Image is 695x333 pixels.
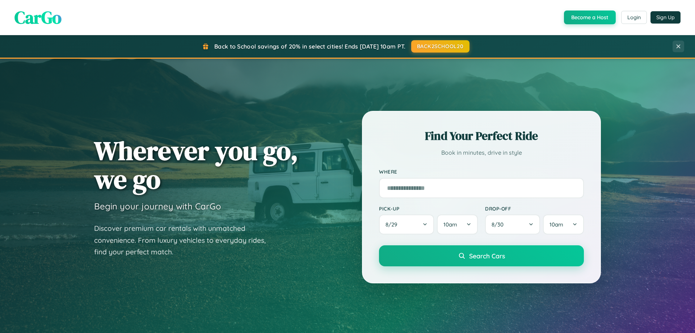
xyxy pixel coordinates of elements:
p: Book in minutes, drive in style [379,147,584,158]
button: 10am [543,215,584,234]
button: Login [621,11,647,24]
span: CarGo [14,5,62,29]
button: 8/29 [379,215,434,234]
h1: Wherever you go, we go [94,136,298,193]
button: Search Cars [379,245,584,266]
label: Where [379,169,584,175]
button: 8/30 [485,215,540,234]
span: 10am [549,221,563,228]
span: Search Cars [469,252,505,260]
span: Back to School savings of 20% in select cities! Ends [DATE] 10am PT. [214,43,405,50]
h2: Find Your Perfect Ride [379,128,584,144]
button: Become a Host [564,11,616,24]
label: Drop-off [485,205,584,212]
span: 8 / 29 [386,221,401,228]
button: 10am [437,215,478,234]
p: Discover premium car rentals with unmatched convenience. From luxury vehicles to everyday rides, ... [94,222,275,258]
button: BACK2SCHOOL20 [411,40,469,53]
h3: Begin your journey with CarGo [94,201,221,212]
span: 8 / 30 [492,221,507,228]
button: Sign Up [650,11,681,24]
label: Pick-up [379,205,478,212]
span: 10am [443,221,457,228]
